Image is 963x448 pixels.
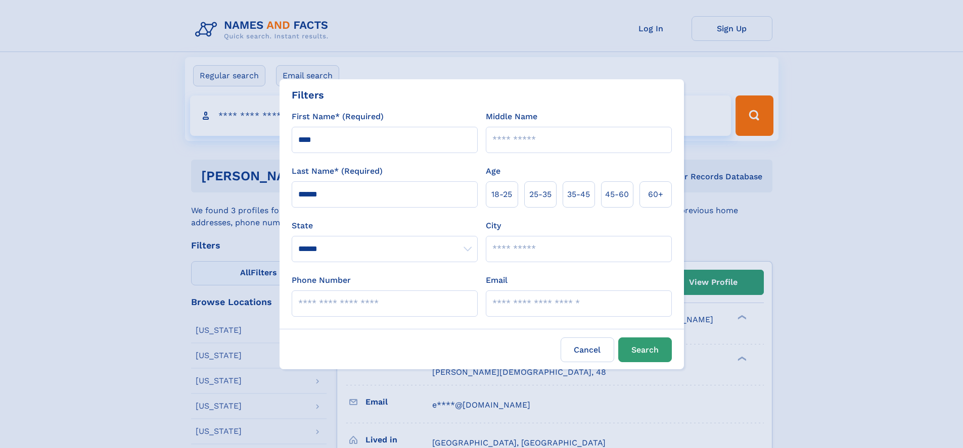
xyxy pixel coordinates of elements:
[648,188,663,201] span: 60+
[292,87,324,103] div: Filters
[491,188,512,201] span: 18‑25
[567,188,590,201] span: 35‑45
[529,188,552,201] span: 25‑35
[486,220,501,232] label: City
[618,337,672,362] button: Search
[486,165,500,177] label: Age
[292,274,351,286] label: Phone Number
[486,111,537,123] label: Middle Name
[561,337,614,362] label: Cancel
[292,220,478,232] label: State
[292,111,384,123] label: First Name* (Required)
[605,188,629,201] span: 45‑60
[486,274,508,286] label: Email
[292,165,383,177] label: Last Name* (Required)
